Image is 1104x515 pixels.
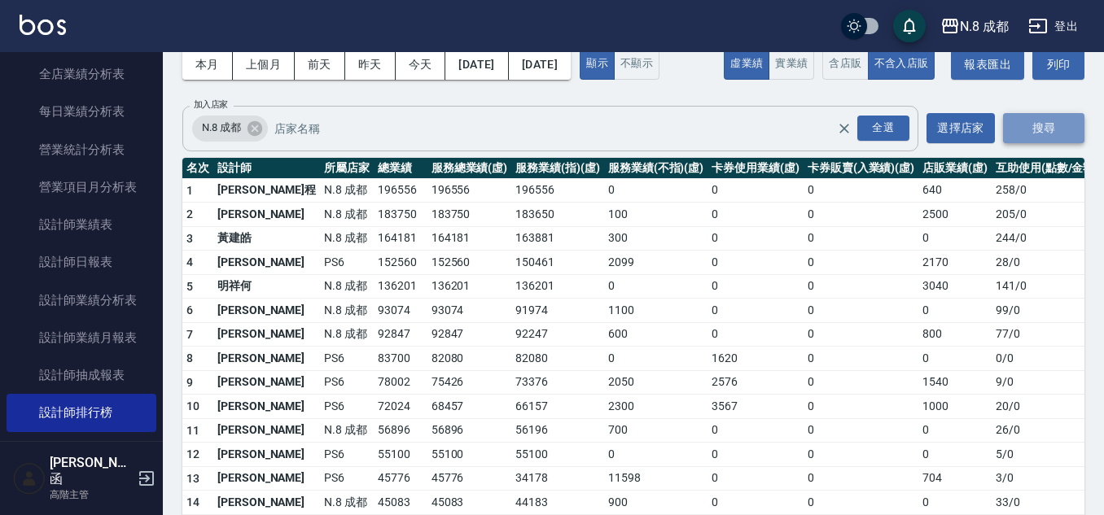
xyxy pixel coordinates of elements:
td: 0 [708,203,804,227]
td: N.8 成都 [320,418,374,443]
td: 0 [604,178,708,203]
td: 91974 [511,299,604,323]
td: [PERSON_NAME] [213,395,320,419]
td: 93074 [427,299,512,323]
button: 搜尋 [1003,113,1084,143]
td: 11598 [604,466,708,491]
td: 82080 [427,347,512,371]
td: 164181 [374,226,427,251]
p: 高階主管 [50,487,133,502]
td: 75426 [427,370,512,395]
td: [PERSON_NAME] [213,251,320,275]
td: 0 [708,491,804,515]
th: 名次 [182,158,213,179]
td: 56896 [427,418,512,443]
td: PS6 [320,443,374,467]
td: 1100 [604,299,708,323]
div: N.8 成都 [960,16,1009,37]
td: 3 / 0 [992,466,1102,491]
button: 顯示 [580,48,615,80]
td: [PERSON_NAME] [213,418,320,443]
td: 1540 [918,370,992,395]
td: 2500 [918,203,992,227]
td: 92847 [427,322,512,347]
td: 152560 [427,251,512,275]
th: 所屬店家 [320,158,374,179]
span: 13 [186,472,200,485]
span: 14 [186,495,200,508]
span: 5 [186,280,193,293]
td: 73376 [511,370,604,395]
span: 7 [186,328,193,341]
td: 0 [804,491,918,515]
td: 0 [708,274,804,299]
td: 0 [804,370,918,395]
td: 164181 [427,226,512,251]
td: 78002 [374,370,427,395]
td: 28 / 0 [992,251,1102,275]
td: 2099 [604,251,708,275]
button: 昨天 [345,50,396,80]
td: 92847 [374,322,427,347]
td: N.8 成都 [320,299,374,323]
td: 183750 [374,203,427,227]
td: 800 [918,322,992,347]
a: 設計師業績分析表 [7,282,156,319]
a: 設計師排行榜 [7,394,156,431]
th: 卡券販賣(入業績)(虛) [804,158,918,179]
td: 0 [708,226,804,251]
td: 93074 [374,299,427,323]
td: 黃建皓 [213,226,320,251]
a: 設計師抽成報表 [7,356,156,394]
td: 0 [918,491,992,515]
button: 報表匯出 [951,50,1024,80]
span: 3 [186,232,193,245]
button: 不顯示 [614,48,659,80]
td: [PERSON_NAME] [213,466,320,491]
button: 實業績 [769,48,814,80]
td: 0 [918,299,992,323]
img: Person [13,462,46,495]
td: [PERSON_NAME] [213,370,320,395]
td: 72024 [374,395,427,419]
td: 0 [708,466,804,491]
span: 8 [186,351,193,364]
span: 9 [186,376,193,389]
h5: [PERSON_NAME]函 [50,455,133,487]
td: 9 / 0 [992,370,1102,395]
span: N.8 成都 [192,120,251,136]
button: 登出 [1022,11,1084,41]
td: PS6 [320,466,374,491]
td: N.8 成都 [320,274,374,299]
th: 服務業績(不指)(虛) [604,158,708,179]
td: 0 [804,395,918,419]
td: 33 / 0 [992,491,1102,515]
a: 營業統計分析表 [7,131,156,168]
td: 0 [604,274,708,299]
th: 卡券使用業績(虛) [708,158,804,179]
button: 選擇店家 [927,113,995,143]
td: 0 [804,299,918,323]
a: 設計師日報表 [7,243,156,281]
td: 0 [804,178,918,203]
button: N.8 成都 [934,10,1015,43]
td: 55100 [374,443,427,467]
input: 店家名稱 [270,114,865,142]
td: 26 / 0 [992,418,1102,443]
td: 700 [604,418,708,443]
td: 45083 [427,491,512,515]
th: 服務業績(指)(虛) [511,158,604,179]
td: 66157 [511,395,604,419]
td: 0 [804,443,918,467]
td: 258 / 0 [992,178,1102,203]
td: 0 [708,443,804,467]
div: N.8 成都 [192,116,268,142]
button: Open [854,112,913,144]
td: 0 [604,347,708,371]
td: 0 [804,251,918,275]
span: 11 [186,424,200,437]
td: 83700 [374,347,427,371]
button: 上個月 [233,50,295,80]
td: 163881 [511,226,604,251]
td: 45776 [374,466,427,491]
